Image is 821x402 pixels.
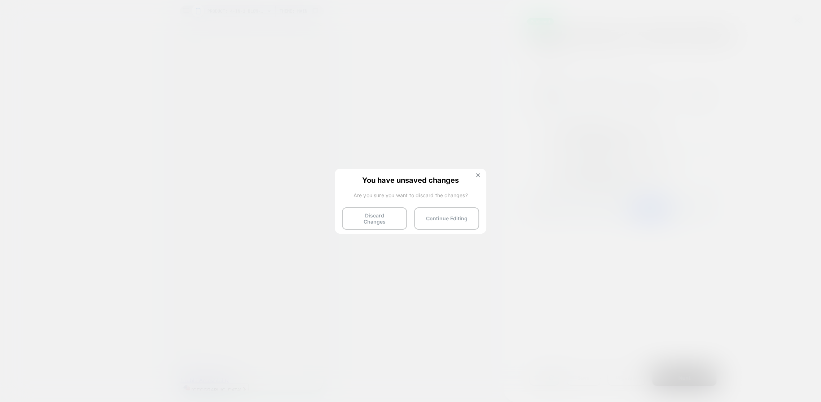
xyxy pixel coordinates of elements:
img: United States [3,362,10,368]
span: Are you sure you want to discard the changes? [342,192,479,198]
span: You have unsaved changes [342,176,479,183]
button: Discard Changes [342,207,407,230]
button: Continue Editing [414,207,479,230]
iframe: Moroccanoil Chat Button Frame [105,330,143,367]
span: [GEOGRAPHIC_DATA] [11,364,61,369]
img: close [476,173,480,177]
